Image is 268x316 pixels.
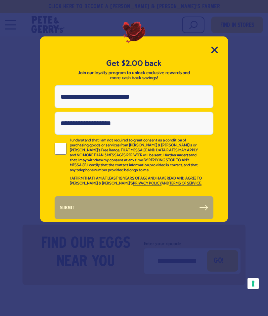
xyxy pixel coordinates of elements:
[70,138,204,173] p: I understand that I am not required to grant consent as a condition of purchasing goods or servic...
[211,46,218,53] button: Close Modal
[55,138,67,159] input: I understand that I am not required to grant consent as a condition of purchasing goods or servic...
[247,278,259,289] button: Your consent preferences for tracking technologies
[70,176,204,186] p: I AFFIRM THAT I AM AT LEAST 18 YEARS OF AGE AND HAVE READ AND AGREE TO [PERSON_NAME] & [PERSON_NA...
[169,182,201,186] a: TERMS OF SERVICE.
[55,196,213,219] button: Submit
[133,182,161,186] a: PRIVACY POLICY
[76,71,192,80] p: Join our loyalty program to unlock exclusive rewards and more cash back savings!
[55,58,213,69] h5: Get $2.00 back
